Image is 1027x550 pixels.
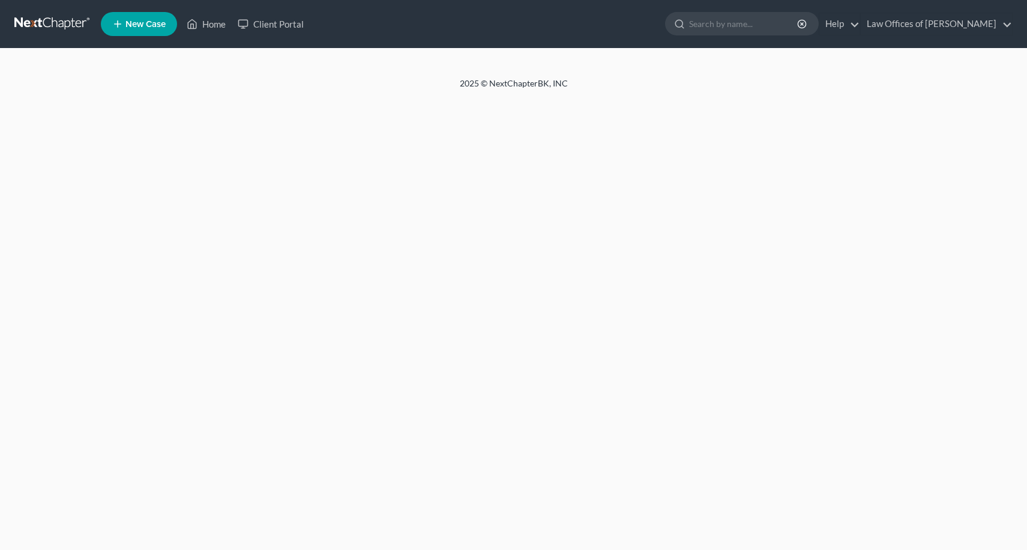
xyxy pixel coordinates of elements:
a: Law Offices of [PERSON_NAME] [861,13,1012,35]
a: Help [819,13,860,35]
a: Home [181,13,232,35]
div: 2025 © NextChapterBK, INC [172,77,856,99]
span: New Case [125,20,166,29]
a: Client Portal [232,13,310,35]
input: Search by name... [689,13,799,35]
